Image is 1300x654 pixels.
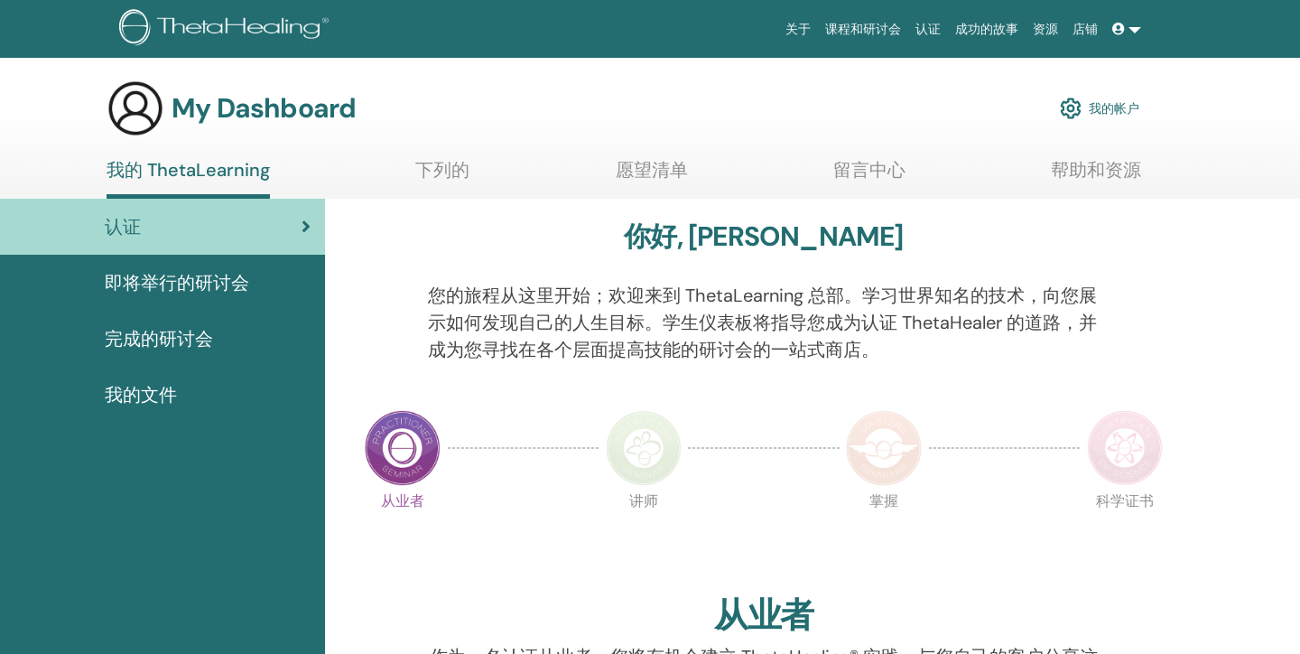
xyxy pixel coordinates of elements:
span: 认证 [105,213,141,240]
img: Practitioner [365,410,441,486]
img: generic-user-icon.jpg [107,79,164,137]
img: Instructor [606,410,682,486]
a: 愿望清单 [616,159,688,194]
p: 您的旅程从这里开始；欢迎来到 ThetaLearning 总部。学习世界知名的技术，向您展示如何发现自己的人生目标。学生仪表板将指导您成为认证 ThetaHealer 的道路，并成为您寻找在各个... [428,282,1100,363]
span: 我的文件 [105,381,177,408]
a: 资源 [1026,13,1065,46]
p: 掌握 [846,494,922,570]
a: 下列的 [415,159,469,194]
a: 成功的故事 [948,13,1026,46]
a: 我的 ThetaLearning [107,159,270,199]
a: 留言中心 [833,159,905,194]
a: 帮助和资源 [1051,159,1141,194]
a: 课程和研讨会 [818,13,908,46]
p: 从业者 [365,494,441,570]
h2: 从业者 [714,595,814,637]
a: 关于 [778,13,818,46]
h3: My Dashboard [172,92,356,125]
a: 认证 [908,13,948,46]
p: 科学证书 [1087,494,1163,570]
img: Master [846,410,922,486]
img: logo.png [119,9,335,50]
p: 讲师 [606,494,682,570]
a: 店铺 [1065,13,1105,46]
img: cog.svg [1060,93,1082,124]
span: 即将举行的研讨会 [105,269,249,296]
span: 完成的研讨会 [105,325,213,352]
img: Certificate of Science [1087,410,1163,486]
h3: 你好, [PERSON_NAME] [624,220,903,253]
a: 我的帐户 [1060,89,1139,128]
